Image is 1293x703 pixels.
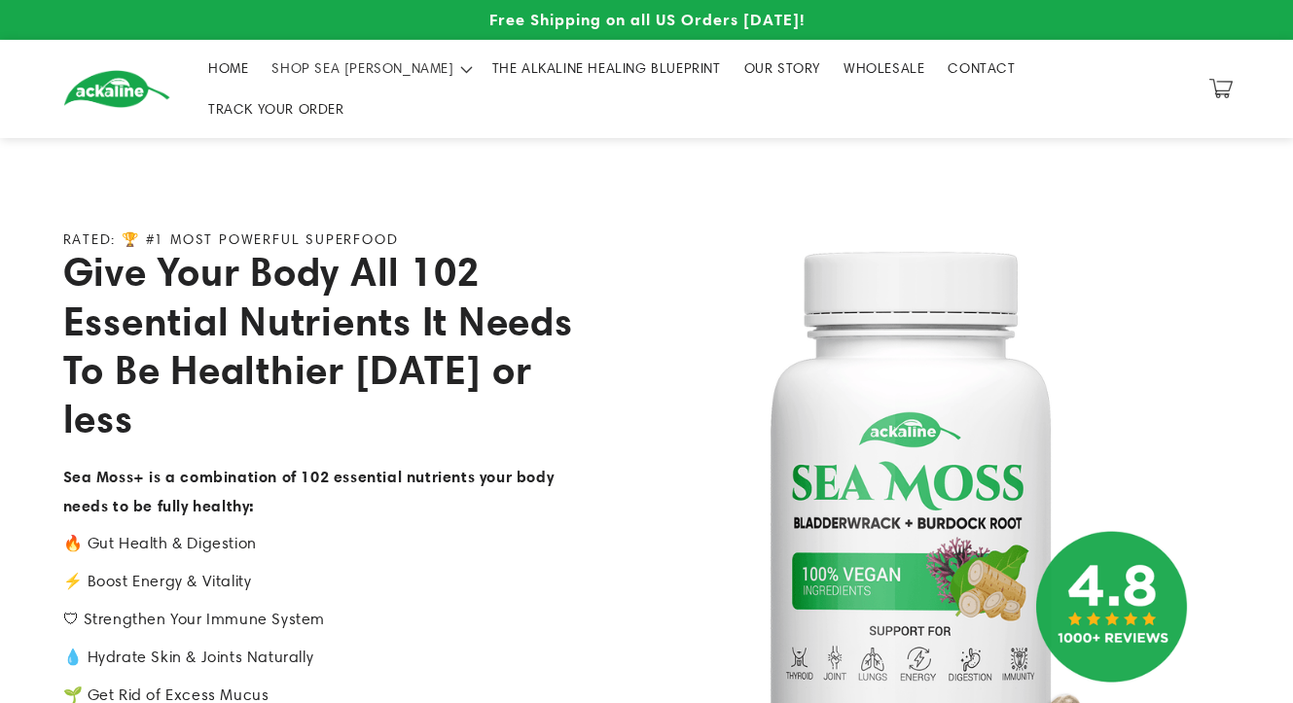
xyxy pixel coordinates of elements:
p: ⚡️ Boost Energy & Vitality [63,568,579,596]
img: Ackaline [63,70,170,108]
span: HOME [208,59,248,77]
summary: SHOP SEA [PERSON_NAME] [260,48,480,88]
span: CONTACT [948,59,1015,77]
a: CONTACT [936,48,1026,88]
p: 🛡 Strengthen Your Immune System [63,606,579,634]
span: WHOLESALE [844,59,924,77]
span: OUR STORY [744,59,820,77]
a: WHOLESALE [832,48,936,88]
p: 💧 Hydrate Skin & Joints Naturally [63,644,579,672]
span: Free Shipping on all US Orders [DATE]! [489,10,805,29]
a: TRACK YOUR ORDER [197,88,356,129]
strong: Sea Moss+ is a combination of 102 essential nutrients your body needs to be fully healthy: [63,467,555,515]
a: OUR STORY [733,48,832,88]
span: TRACK YOUR ORDER [208,100,344,118]
h2: Give Your Body All 102 Essential Nutrients It Needs To Be Healthier [DATE] or less [63,247,579,443]
p: RATED: 🏆 #1 MOST POWERFUL SUPERFOOD [63,231,399,248]
p: 🔥 Gut Health & Digestion [63,530,579,558]
a: HOME [197,48,260,88]
span: SHOP SEA [PERSON_NAME] [271,59,453,77]
a: THE ALKALINE HEALING BLUEPRINT [481,48,733,88]
span: THE ALKALINE HEALING BLUEPRINT [492,59,721,77]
